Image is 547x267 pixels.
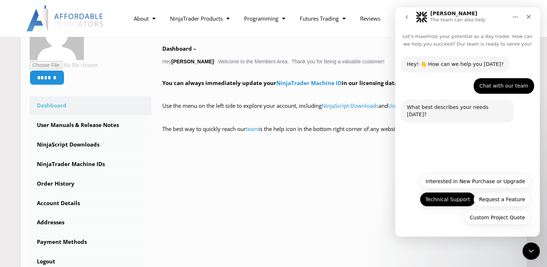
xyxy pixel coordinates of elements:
[395,7,540,237] iframe: Intercom live chat
[276,79,342,86] a: NinjaTrader Machine ID
[162,101,518,121] p: Use the menu on the left side to explore your account, including and .
[30,116,152,135] a: User Manuals & Release Notes
[30,96,152,115] a: Dashboard
[353,10,388,27] a: Reviews
[127,10,424,27] nav: Menu
[30,213,152,232] a: Addresses
[26,5,104,31] img: LogoAI | Affordable Indicators – NinjaTrader
[322,102,379,109] a: NinjaScript Downloads
[162,13,518,144] div: Hey ! Welcome to the Members Area. Thank you for being a valuable customer!
[162,124,518,144] p: The best way to quickly reach our is the help icon in the bottom right corner of any website page!
[388,102,422,109] a: User Manuals
[30,155,152,174] a: NinjaTrader Machine IDs
[237,10,292,27] a: Programming
[171,59,214,64] strong: [PERSON_NAME]
[162,79,412,86] strong: You can always immediately update your in our licensing database.
[30,194,152,213] a: Account Details
[30,174,152,193] a: Order History
[30,135,152,154] a: NinjaScript Downloads
[246,125,258,132] a: team
[163,10,237,27] a: NinjaTrader Products
[292,10,353,27] a: Futures Trading
[30,233,152,251] a: Payment Methods
[162,45,196,52] b: Dashboard –
[522,242,540,260] iframe: Intercom live chat
[127,10,163,27] a: About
